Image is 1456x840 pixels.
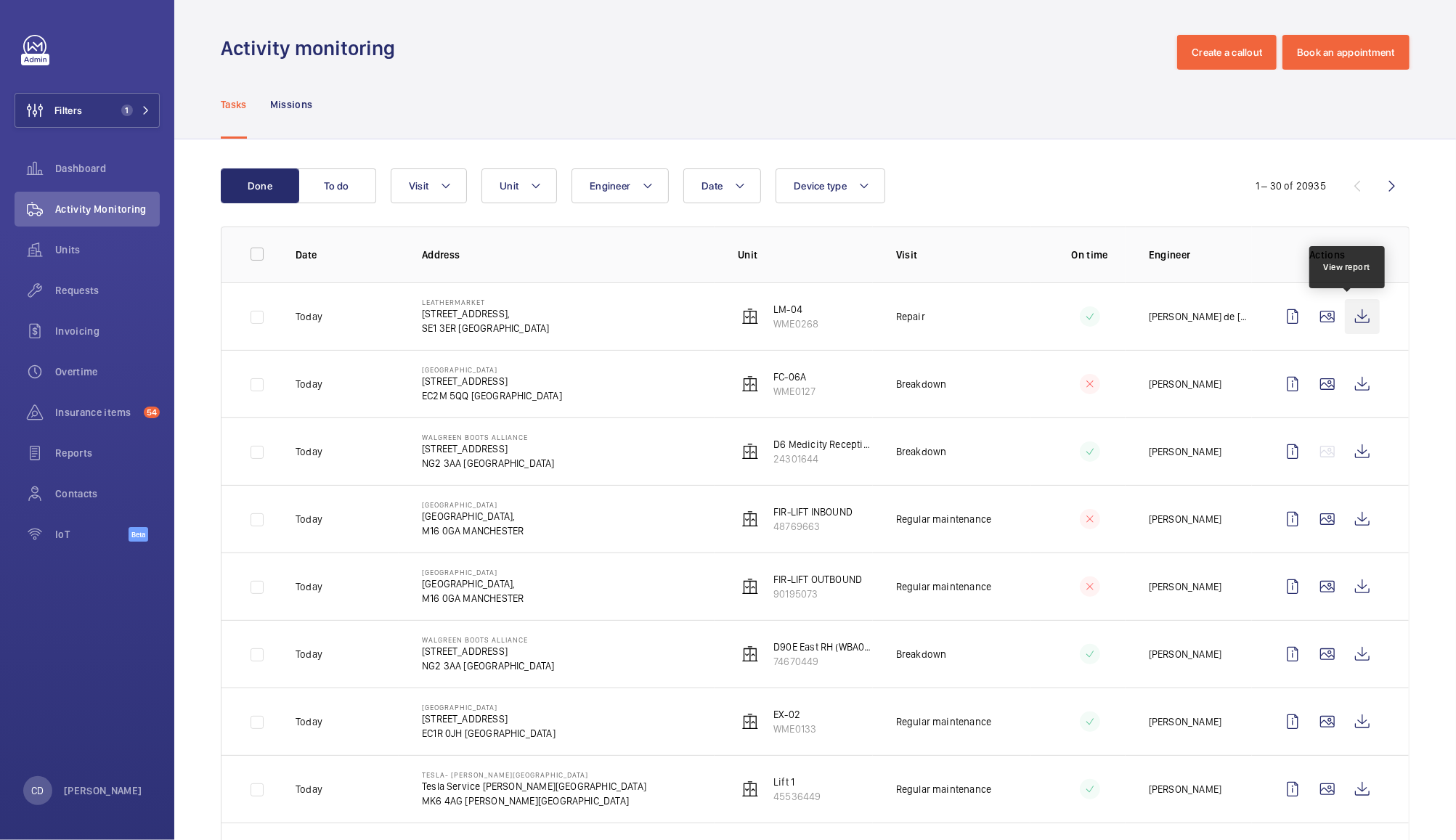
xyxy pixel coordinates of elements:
img: elevator.svg [741,375,759,393]
span: Engineer [590,180,630,192]
span: Unit [500,180,518,192]
button: Done [221,168,299,203]
button: Book an appointment [1282,35,1410,70]
p: LM-04 [773,302,818,317]
p: Walgreen Boots Alliance [422,635,555,644]
p: EC2M 5QQ [GEOGRAPHIC_DATA] [422,388,562,403]
button: Date [683,168,761,203]
p: [STREET_ADDRESS] [422,644,555,658]
span: Visit [409,180,428,192]
img: elevator.svg [741,780,759,798]
p: Date [296,248,399,262]
p: Today [296,444,322,459]
p: 74670449 [773,654,873,669]
span: Beta [129,527,148,542]
p: Tasks [221,97,247,112]
p: Tesla- [PERSON_NAME][GEOGRAPHIC_DATA] [422,770,646,779]
p: WME0133 [773,722,816,736]
p: EX-02 [773,707,816,722]
p: D90E East RH (WBA03422) No 172 [773,640,873,654]
button: Engineer [572,168,669,203]
p: Missions [270,97,313,112]
p: Today [296,377,322,391]
p: Visit [896,248,1031,262]
p: [STREET_ADDRESS] [422,441,555,456]
p: Engineer [1149,248,1252,262]
p: On time [1054,248,1126,262]
div: View report [1324,261,1371,274]
span: Filters [54,103,82,118]
p: Today [296,782,322,796]
p: FC-06A [773,370,816,384]
p: Breakdown [896,377,947,391]
p: Walgreen Boots Alliance [422,433,555,441]
p: NG2 3AA [GEOGRAPHIC_DATA] [422,456,555,470]
p: 24301644 [773,452,873,466]
span: Activity Monitoring [55,202,160,216]
p: Breakdown [896,647,947,661]
p: Lift 1 [773,775,821,789]
p: [GEOGRAPHIC_DATA], [422,509,524,523]
p: 90195073 [773,587,862,601]
p: [PERSON_NAME] de [PERSON_NAME] [1149,309,1252,324]
p: Today [296,647,322,661]
p: [PERSON_NAME] [1149,377,1221,391]
p: WME0127 [773,384,816,399]
span: Dashboard [55,161,160,176]
p: 48769663 [773,519,853,534]
p: [STREET_ADDRESS], [422,306,550,321]
p: CD [31,783,44,798]
span: Units [55,242,160,257]
p: [STREET_ADDRESS] [422,711,556,726]
p: Today [296,714,322,729]
span: Overtime [55,364,160,379]
img: elevator.svg [741,578,759,595]
p: Actions [1275,248,1380,262]
img: elevator.svg [741,510,759,528]
p: SE1 3ER [GEOGRAPHIC_DATA] [422,321,550,335]
p: [STREET_ADDRESS] [422,374,562,388]
button: Visit [391,168,467,203]
p: 45536449 [773,789,821,804]
p: Regular maintenance [896,782,991,796]
p: NG2 3AA [GEOGRAPHIC_DATA] [422,658,555,673]
span: Insurance items [55,405,138,420]
p: WME0268 [773,317,818,331]
span: Invoicing [55,324,160,338]
p: [GEOGRAPHIC_DATA] [422,568,524,576]
p: Today [296,309,322,324]
p: D6 Medicity Reception (WBA03978) No 125 [773,437,873,452]
p: Leathermarket [422,298,550,306]
p: [GEOGRAPHIC_DATA], [422,576,524,591]
p: [PERSON_NAME] [1149,579,1221,594]
button: Create a callout [1177,35,1277,70]
p: MK6 4AG [PERSON_NAME][GEOGRAPHIC_DATA] [422,794,646,808]
span: 54 [144,407,160,418]
img: elevator.svg [741,645,759,663]
span: Requests [55,283,160,298]
p: Repair [896,309,925,324]
p: Today [296,512,322,526]
img: elevator.svg [741,713,759,730]
p: Regular maintenance [896,714,991,729]
div: 1 – 30 of 20935 [1256,179,1326,193]
button: Device type [776,168,885,203]
p: Breakdown [896,444,947,459]
p: Today [296,579,322,594]
p: [GEOGRAPHIC_DATA] [422,500,524,509]
p: M16 0GA MANCHESTER [422,523,524,538]
p: Address [422,248,715,262]
span: Reports [55,446,160,460]
p: Tesla Service [PERSON_NAME][GEOGRAPHIC_DATA] [422,779,646,794]
button: Unit [481,168,557,203]
p: [GEOGRAPHIC_DATA] [422,703,556,711]
img: elevator.svg [741,443,759,460]
p: EC1R 0JH [GEOGRAPHIC_DATA] [422,726,556,741]
p: Unit [738,248,873,262]
span: 1 [121,105,133,116]
p: [PERSON_NAME] [1149,647,1221,661]
p: [PERSON_NAME] [1149,512,1221,526]
span: Contacts [55,486,160,501]
p: [GEOGRAPHIC_DATA] [422,365,562,374]
button: To do [298,168,376,203]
